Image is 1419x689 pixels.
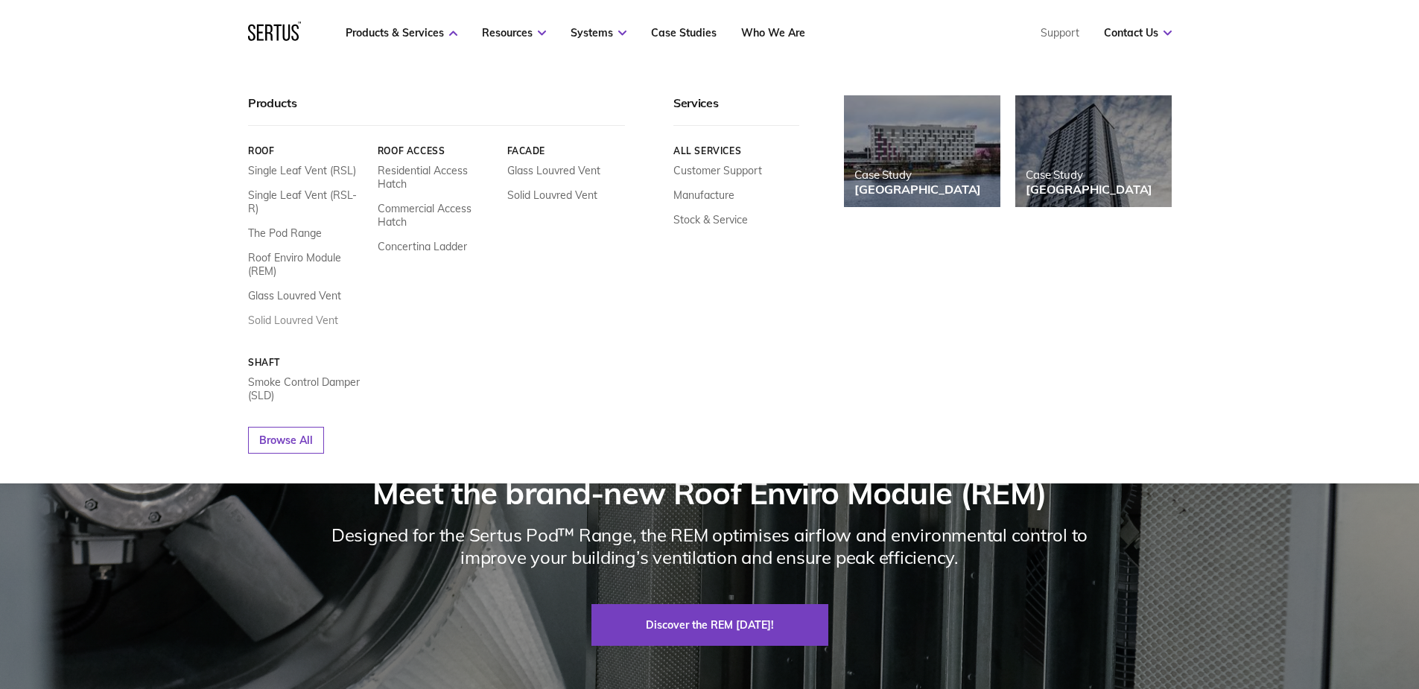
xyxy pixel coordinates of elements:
a: The Pod Range [248,226,322,240]
a: Browse All [248,427,324,454]
a: Discover the REM [DATE]! [591,604,828,646]
a: Support [1041,26,1079,39]
a: Case Studies [651,26,717,39]
a: Who We Are [741,26,805,39]
a: Case Study[GEOGRAPHIC_DATA] [1015,95,1172,207]
a: Resources [482,26,546,39]
div: [GEOGRAPHIC_DATA] [854,182,981,197]
a: Glass Louvred Vent [248,289,341,302]
a: Commercial Access Hatch [377,202,495,229]
div: Services [673,95,799,126]
div: Meet the brand-new Roof Enviro Module (REM) [372,474,1047,513]
a: Contact Us [1104,26,1172,39]
a: Stock & Service [673,213,748,226]
iframe: Chat Widget [1151,516,1419,689]
a: Facade [507,145,625,156]
a: Manufacture [673,188,734,202]
a: Single Leaf Vent (RSL-R) [248,188,366,215]
a: Roof Enviro Module (REM) [248,251,366,278]
a: Systems [571,26,626,39]
a: Products & Services [346,26,457,39]
div: [GEOGRAPHIC_DATA] [1026,182,1152,197]
a: Customer Support [673,164,762,177]
a: Roof Access [377,145,495,156]
div: Case Study [854,168,981,182]
a: Residential Access Hatch [377,164,495,191]
a: Case Study[GEOGRAPHIC_DATA] [844,95,1000,207]
a: Solid Louvred Vent [248,314,338,327]
a: All services [673,145,799,156]
a: Glass Louvred Vent [507,164,600,177]
a: Shaft [248,357,366,368]
a: Roof [248,145,366,156]
div: Products [248,95,625,126]
a: Solid Louvred Vent [507,188,597,202]
div: Case Study [1026,168,1152,182]
a: Concertina Ladder [377,240,466,253]
a: Single Leaf Vent (RSL) [248,164,356,177]
div: Designed for the Sertus Pod™ Range, the REM optimises airflow and environmental control to improv... [303,524,1117,568]
a: Smoke Control Damper (SLD) [248,375,366,402]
